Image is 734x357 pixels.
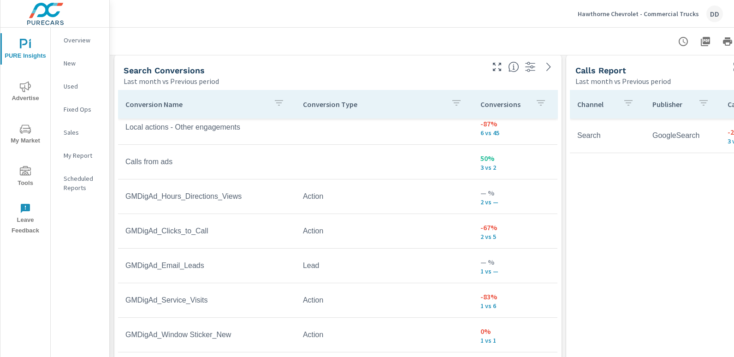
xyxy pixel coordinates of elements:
[296,323,473,346] td: Action
[570,124,645,147] td: Search
[480,291,550,302] p: -83%
[480,153,550,164] p: 50%
[480,164,550,171] p: 3 vs 2
[508,61,519,72] span: Search Conversions include Actions, Leads and Unmapped Conversions
[64,105,102,114] p: Fixed Ops
[118,220,296,243] td: GMDigAd_Clicks_to_Call
[118,289,296,312] td: GMDigAd_Service_Visits
[118,116,296,139] td: Local actions - Other engagements
[3,39,47,61] span: PURE Insights
[575,65,626,75] h5: Calls Report
[51,33,109,47] div: Overview
[696,32,715,51] button: "Export Report to PDF"
[706,6,723,22] div: DD
[51,79,109,93] div: Used
[64,36,102,45] p: Overview
[490,59,504,74] button: Make Fullscreen
[652,100,691,109] p: Publisher
[541,59,556,74] a: See more details in report
[296,254,473,277] td: Lead
[51,56,109,70] div: New
[480,233,550,240] p: 2 vs 5
[645,124,720,147] td: GoogleSearch
[296,185,473,208] td: Action
[0,28,50,240] div: nav menu
[3,124,47,146] span: My Market
[3,81,47,104] span: Advertise
[51,125,109,139] div: Sales
[575,76,671,87] p: Last month vs Previous period
[51,172,109,195] div: Scheduled Reports
[480,129,550,137] p: 6 vs 45
[480,187,550,198] p: — %
[118,254,296,277] td: GMDigAd_Email_Leads
[118,323,296,346] td: GMDigAd_Window Sticker_New
[577,100,616,109] p: Channel
[64,128,102,137] p: Sales
[480,100,528,109] p: Conversions
[3,203,47,236] span: Leave Feedback
[118,185,296,208] td: GMDigAd_Hours_Directions_Views
[480,256,550,268] p: — %
[118,150,296,173] td: Calls from ads
[64,82,102,91] p: Used
[296,220,473,243] td: Action
[125,100,266,109] p: Conversion Name
[51,102,109,116] div: Fixed Ops
[480,198,550,206] p: 2 vs —
[303,100,444,109] p: Conversion Type
[480,302,550,309] p: 1 vs 6
[480,337,550,344] p: 1 vs 1
[124,65,205,75] h5: Search Conversions
[3,166,47,189] span: Tools
[64,174,102,192] p: Scheduled Reports
[296,289,473,312] td: Action
[51,149,109,162] div: My Report
[480,268,550,275] p: 1 vs —
[480,326,550,337] p: 0%
[578,10,699,18] p: Hawthorne Chevrolet - Commercial Trucks
[64,151,102,160] p: My Report
[124,76,219,87] p: Last month vs Previous period
[64,59,102,68] p: New
[480,222,550,233] p: -67%
[480,118,550,129] p: -87%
